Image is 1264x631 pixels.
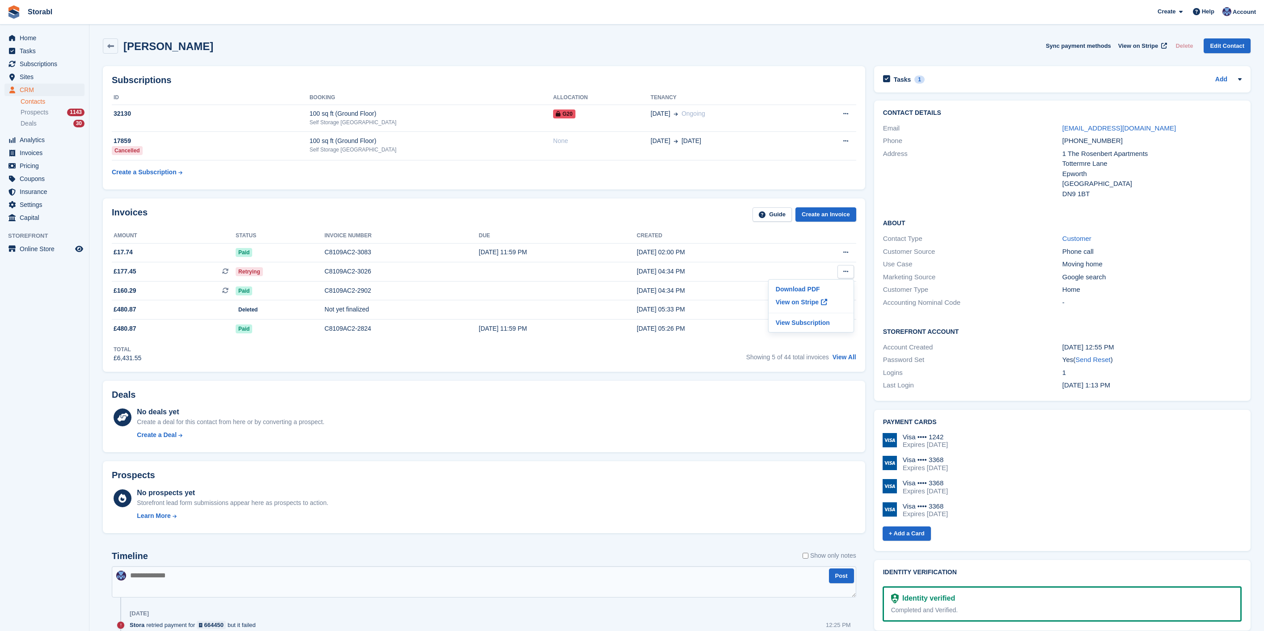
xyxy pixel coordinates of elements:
[1118,42,1158,50] span: View on Stripe
[112,551,148,561] h2: Timeline
[883,234,1062,244] div: Contact Type
[7,5,21,19] img: stora-icon-8386f47178a22dfd0bd8f6a31ec36ba5ce8667c1dd55bd0f319d3a0aa187defe.svg
[236,286,252,295] span: Paid
[137,488,328,498] div: No prospects yet
[891,606,1233,615] div: Completed and Verified.
[20,84,73,96] span: CRM
[1062,235,1091,242] a: Customer
[4,71,85,83] a: menu
[903,479,948,487] div: Visa •••• 3368
[20,71,73,83] span: Sites
[1062,179,1242,189] div: [GEOGRAPHIC_DATA]
[1062,298,1242,308] div: -
[130,621,144,629] span: Stora
[1115,38,1169,53] a: View on Stripe
[236,305,260,314] span: Deleted
[74,244,85,254] a: Preview store
[4,211,85,224] a: menu
[826,621,851,629] div: 12:25 PM
[20,160,73,172] span: Pricing
[112,390,135,400] h2: Deals
[114,324,136,333] span: £480.87
[903,441,948,449] div: Expires [DATE]
[112,164,182,181] a: Create a Subscription
[752,207,792,222] a: Guide
[1062,272,1242,282] div: Google search
[114,305,136,314] span: £480.87
[21,108,48,117] span: Prospects
[309,91,553,105] th: Booking
[114,267,136,276] span: £177.45
[21,108,85,117] a: Prospects 1143
[20,58,73,70] span: Subscriptions
[4,32,85,44] a: menu
[325,248,479,257] div: C8109AC2-3083
[20,198,73,211] span: Settings
[681,110,705,117] span: Ongoing
[137,407,324,417] div: No deals yet
[112,207,148,222] h2: Invoices
[903,456,948,464] div: Visa •••• 3368
[883,368,1062,378] div: Logins
[1062,259,1242,269] div: Moving home
[637,305,795,314] div: [DATE] 05:33 PM
[8,231,89,240] span: Storefront
[883,298,1062,308] div: Accounting Nominal Code
[309,136,553,146] div: 100 sq ft (Ground Floor)
[883,123,1062,134] div: Email
[833,353,856,361] a: View All
[637,286,795,295] div: [DATE] 04:34 PM
[137,417,324,427] div: Create a deal for this contact from here or by converting a prospect.
[479,229,637,243] th: Due
[1062,368,1242,378] div: 1
[883,218,1242,227] h2: About
[4,243,85,255] a: menu
[204,621,224,629] div: 664450
[883,479,897,493] img: Visa Logo
[1062,355,1242,365] div: Yes
[20,147,73,159] span: Invoices
[637,229,795,243] th: Created
[21,119,37,128] span: Deals
[772,283,850,295] a: Download PDF
[1062,136,1242,146] div: [PHONE_NUMBER]
[553,91,651,105] th: Allocation
[1158,7,1175,16] span: Create
[1062,342,1242,353] div: [DATE] 12:55 PM
[1062,159,1242,169] div: Tottermre Lane
[772,295,850,309] a: View on Stripe
[894,76,911,84] h2: Tasks
[114,286,136,295] span: £160.29
[651,109,670,118] span: [DATE]
[681,136,701,146] span: [DATE]
[236,267,263,276] span: Retrying
[4,160,85,172] a: menu
[883,419,1242,426] h2: Payment cards
[137,430,324,440] a: Create a Deal
[883,109,1242,117] h2: Contact Details
[1062,285,1242,295] div: Home
[236,229,325,243] th: Status
[137,511,170,521] div: Learn More
[1062,381,1110,389] time: 2023-04-28 12:13:50 UTC
[479,248,637,257] div: [DATE] 11:59 PM
[899,593,955,604] div: Identity verified
[1062,124,1176,132] a: [EMAIL_ADDRESS][DOMAIN_NAME]
[903,510,948,518] div: Expires [DATE]
[637,267,795,276] div: [DATE] 04:34 PM
[891,593,899,603] img: Identity Verification Ready
[112,136,309,146] div: 17859
[4,134,85,146] a: menu
[903,487,948,495] div: Expires [DATE]
[4,185,85,198] a: menu
[914,76,925,84] div: 1
[20,211,73,224] span: Capital
[116,571,126,581] img: Tegan Ewart
[883,355,1062,365] div: Password Set
[553,136,651,146] div: None
[883,247,1062,257] div: Customer Source
[309,118,553,126] div: Self Storage [GEOGRAPHIC_DATA]
[1062,149,1242,159] div: 1 The Rosenbert Apartments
